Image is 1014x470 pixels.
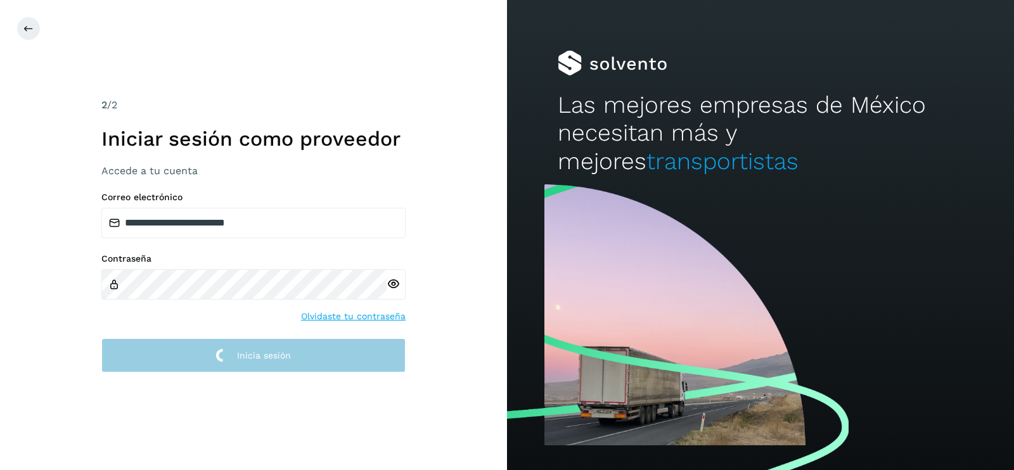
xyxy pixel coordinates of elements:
[301,310,406,323] a: Olvidaste tu contraseña
[101,253,406,264] label: Contraseña
[101,99,107,111] span: 2
[101,192,406,203] label: Correo electrónico
[646,148,799,175] span: transportistas
[101,98,406,113] div: /2
[101,165,406,177] h3: Accede a tu cuenta
[237,351,291,360] span: Inicia sesión
[101,338,406,373] button: Inicia sesión
[558,91,963,175] h2: Las mejores empresas de México necesitan más y mejores
[101,127,406,151] h1: Iniciar sesión como proveedor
